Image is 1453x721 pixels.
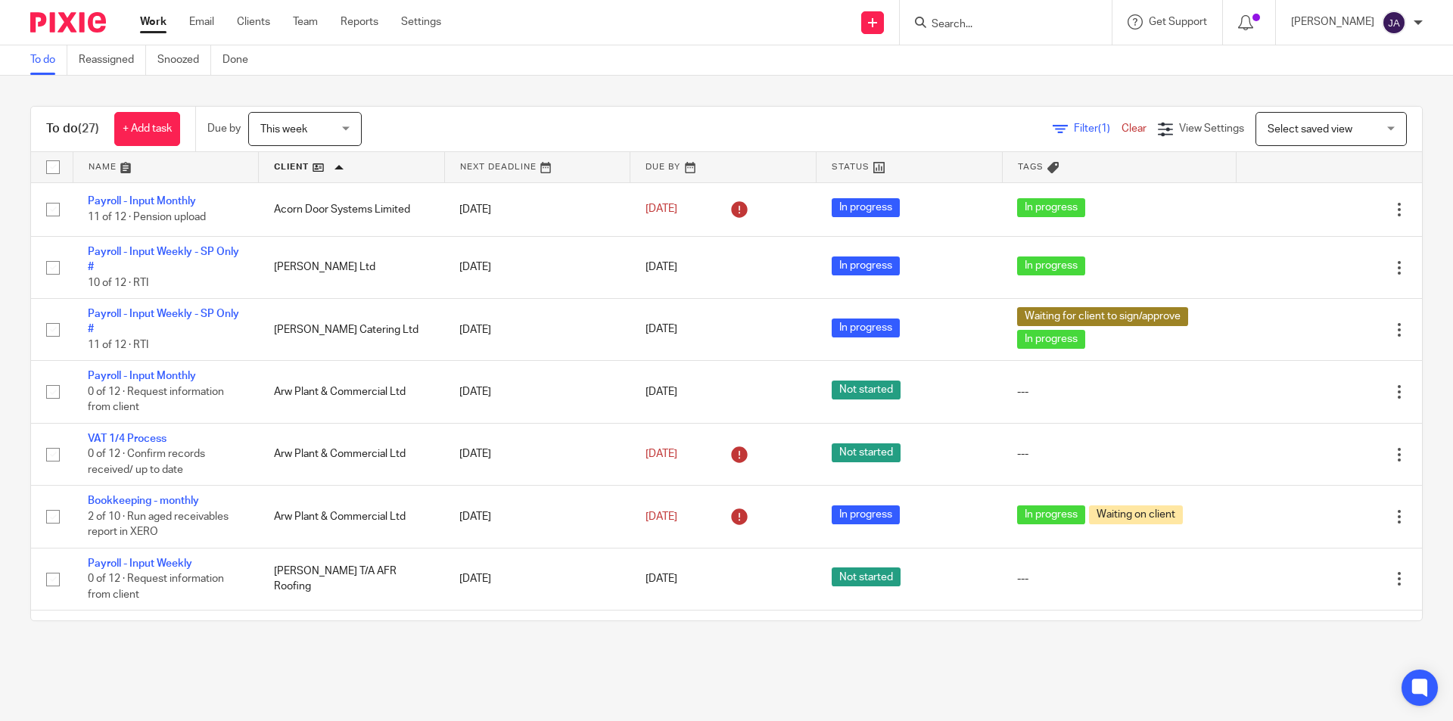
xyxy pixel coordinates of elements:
a: Payroll - Input Monthly [88,620,196,631]
span: [DATE] [646,262,677,272]
a: Payroll - Input Monthly [88,371,196,381]
img: Pixie [30,12,106,33]
span: [DATE] [646,387,677,397]
span: 0 of 12 · Request information from client [88,573,224,600]
td: Arw Plant & Commercial Ltd [259,423,445,485]
h1: To do [46,121,99,137]
td: Broker Partners Limited [259,611,445,673]
a: Payroll - Input Monthly [88,196,196,207]
a: Team [293,14,318,30]
div: --- [1017,446,1221,462]
span: Get Support [1149,17,1207,27]
td: [DATE] [444,182,630,236]
td: [DATE] [444,361,630,423]
span: (1) [1098,123,1110,134]
a: To do [30,45,67,75]
span: [DATE] [646,449,677,459]
span: 0 of 12 · Request information from client [88,387,224,413]
td: [DATE] [444,423,630,485]
a: + Add task [114,112,180,146]
span: [DATE] [646,325,677,335]
span: Waiting on client [1089,505,1183,524]
a: Bookkeeping - monthly [88,496,199,506]
span: This week [260,124,307,135]
a: Done [222,45,260,75]
span: 11 of 12 · Pension upload [88,212,206,222]
span: Not started [832,567,901,586]
p: Due by [207,121,241,136]
span: Select saved view [1268,124,1352,135]
img: svg%3E [1382,11,1406,35]
a: Payroll - Input Weekly - SP Only # [88,309,239,334]
td: Arw Plant & Commercial Ltd [259,486,445,548]
span: Filter [1074,123,1122,134]
div: --- [1017,571,1221,586]
td: [DATE] [444,236,630,298]
a: Clients [237,14,270,30]
td: [DATE] [444,299,630,361]
a: Email [189,14,214,30]
span: In progress [1017,198,1085,217]
td: [DATE] [444,486,630,548]
span: [DATE] [646,573,677,584]
td: [PERSON_NAME] Catering Ltd [259,299,445,361]
td: Arw Plant & Commercial Ltd [259,361,445,423]
span: 10 of 12 · RTI [88,278,148,288]
span: In progress [832,198,900,217]
span: [DATE] [646,204,677,215]
span: (27) [78,123,99,135]
td: [DATE] [444,548,630,610]
span: In progress [1017,505,1085,524]
input: Search [930,18,1066,32]
span: In progress [832,256,900,275]
a: Settings [401,14,441,30]
span: 11 of 12 · RTI [88,340,148,350]
span: In progress [832,319,900,337]
span: In progress [1017,256,1085,275]
p: [PERSON_NAME] [1291,14,1374,30]
td: [PERSON_NAME] Ltd [259,236,445,298]
span: Tags [1018,163,1044,171]
span: Waiting for client to sign/approve [1017,307,1188,326]
td: Acorn Door Systems Limited [259,182,445,236]
a: Snoozed [157,45,211,75]
td: [PERSON_NAME] T/A AFR Roofing [259,548,445,610]
a: VAT 1/4 Process [88,434,166,444]
span: 2 of 10 · Run aged receivables report in XERO [88,511,229,538]
span: Not started [832,443,901,462]
a: Reports [341,14,378,30]
span: 0 of 12 · Confirm records received/ up to date [88,449,205,475]
span: View Settings [1179,123,1244,134]
span: In progress [1017,330,1085,349]
a: Work [140,14,166,30]
a: Payroll - Input Weekly [88,558,192,569]
a: Payroll - Input Weekly - SP Only # [88,247,239,272]
a: Reassigned [79,45,146,75]
span: [DATE] [646,511,677,522]
div: --- [1017,384,1221,399]
a: Clear [1122,123,1147,134]
span: Not started [832,381,901,399]
span: In progress [832,505,900,524]
td: [DATE] [444,611,630,673]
